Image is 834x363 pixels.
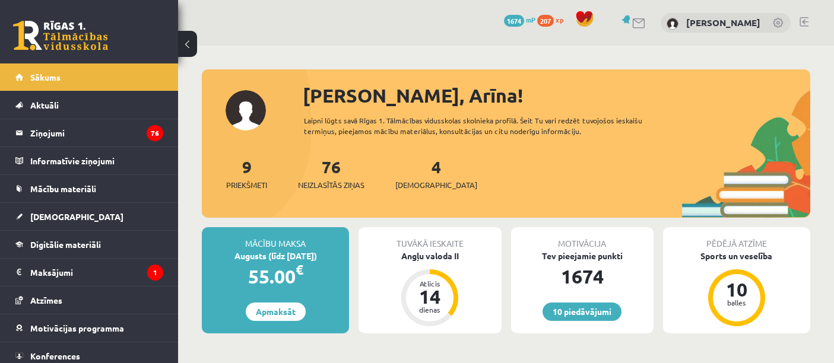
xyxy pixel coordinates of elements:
div: Angļu valoda II [359,250,501,262]
span: Atzīmes [30,295,62,305]
a: Apmaksāt [246,302,306,321]
a: [PERSON_NAME] [686,17,760,28]
a: Sākums [15,63,163,91]
legend: Ziņojumi [30,119,163,147]
span: Motivācijas programma [30,323,124,333]
span: Neizlasītās ziņas [298,179,364,191]
div: dienas [412,306,448,313]
span: [DEMOGRAPHIC_DATA] [30,211,123,222]
legend: Maksājumi [30,259,163,286]
span: xp [556,15,563,24]
a: [DEMOGRAPHIC_DATA] [15,203,163,230]
a: 76Neizlasītās ziņas [298,156,364,191]
a: Maksājumi1 [15,259,163,286]
span: € [296,261,303,278]
a: Digitālie materiāli [15,231,163,258]
i: 76 [147,125,163,141]
a: 10 piedāvājumi [543,302,621,321]
div: 10 [719,280,754,299]
a: 1674 mP [504,15,535,24]
div: balles [719,299,754,306]
div: Tuvākā ieskaite [359,227,501,250]
span: Priekšmeti [226,179,267,191]
span: Konferences [30,351,80,361]
a: 207 xp [537,15,569,24]
span: Mācību materiāli [30,183,96,194]
div: Tev pieejamie punkti [511,250,654,262]
a: Ziņojumi76 [15,119,163,147]
span: 207 [537,15,554,27]
div: Sports un veselība [663,250,810,262]
div: Augusts (līdz [DATE]) [202,250,349,262]
a: 4[DEMOGRAPHIC_DATA] [395,156,477,191]
div: Pēdējā atzīme [663,227,810,250]
div: 14 [412,287,448,306]
span: mP [526,15,535,24]
div: Motivācija [511,227,654,250]
a: 9Priekšmeti [226,156,267,191]
a: Atzīmes [15,286,163,314]
a: Aktuāli [15,91,163,119]
legend: Informatīvie ziņojumi [30,147,163,174]
img: Arīna Goļikova [667,18,678,30]
a: Mācību materiāli [15,175,163,202]
div: Atlicis [412,280,448,287]
span: 1674 [504,15,524,27]
div: 1674 [511,262,654,291]
a: Motivācijas programma [15,314,163,342]
a: Angļu valoda II Atlicis 14 dienas [359,250,501,328]
a: Informatīvie ziņojumi [15,147,163,174]
div: Laipni lūgts savā Rīgas 1. Tālmācības vidusskolas skolnieka profilā. Šeit Tu vari redzēt tuvojošo... [304,115,669,136]
div: Mācību maksa [202,227,349,250]
a: Sports un veselība 10 balles [663,250,810,328]
a: Rīgas 1. Tālmācības vidusskola [13,21,108,50]
span: Sākums [30,72,61,82]
i: 1 [147,265,163,281]
div: [PERSON_NAME], Arīna! [303,81,810,110]
div: 55.00 [202,262,349,291]
span: Aktuāli [30,100,59,110]
span: [DEMOGRAPHIC_DATA] [395,179,477,191]
span: Digitālie materiāli [30,239,101,250]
